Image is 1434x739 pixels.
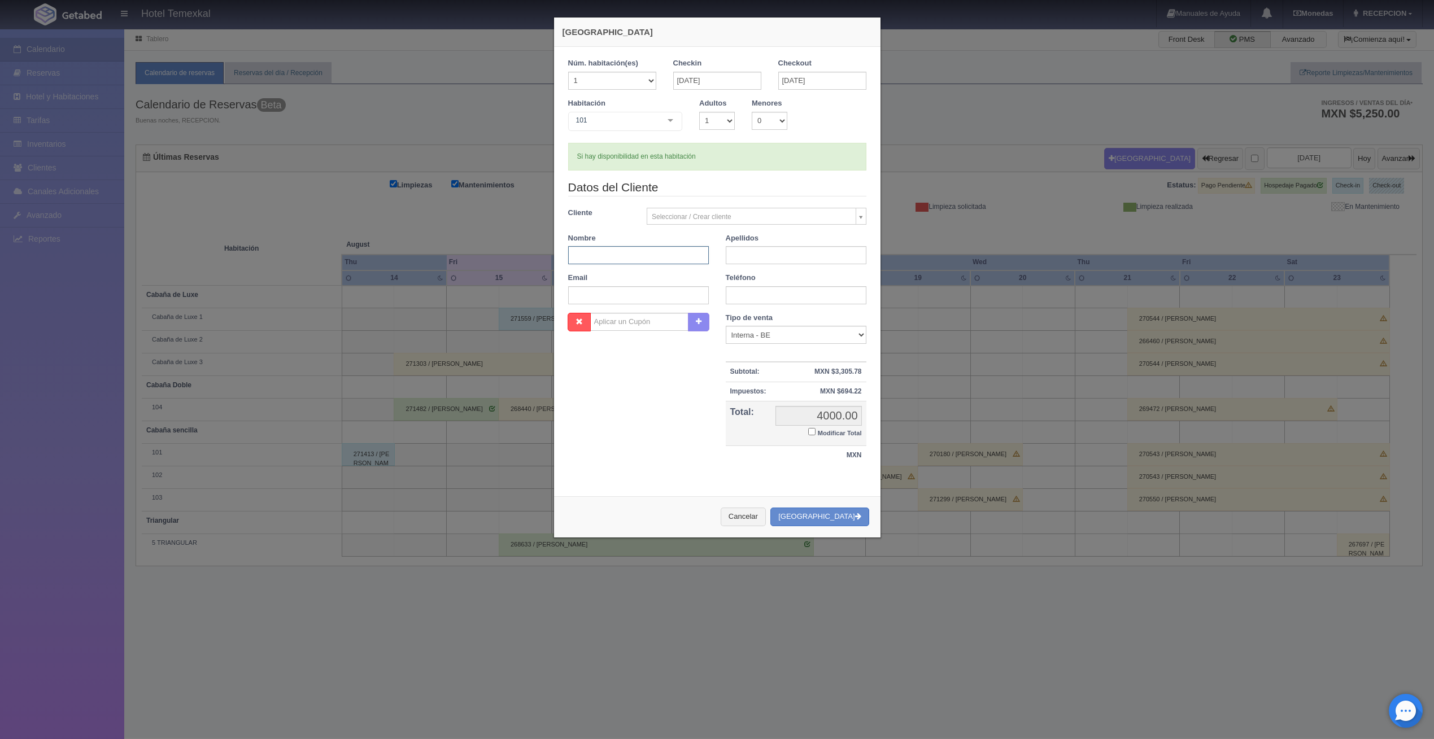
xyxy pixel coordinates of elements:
[726,382,771,401] th: Impuestos:
[568,143,866,170] div: Si hay disponibilidad en esta habitación
[560,208,639,218] label: Cliente
[590,313,688,331] input: Aplicar un Cupón
[778,72,866,90] input: DD-MM-AAAA
[752,98,782,109] label: Menores
[726,313,773,323] label: Tipo de venta
[673,58,702,69] label: Checkin
[770,508,869,526] button: [GEOGRAPHIC_DATA]
[726,273,756,283] label: Teléfono
[778,58,812,69] label: Checkout
[814,368,861,375] strong: MXN $3,305.78
[726,362,771,382] th: Subtotal:
[573,115,660,126] span: 101
[818,430,862,436] small: Modificar Total
[721,508,766,526] button: Cancelar
[652,208,851,225] span: Seleccionar / Crear cliente
[568,58,638,69] label: Núm. habitación(es)
[726,233,759,244] label: Apellidos
[568,233,596,244] label: Nombre
[563,26,872,38] h4: [GEOGRAPHIC_DATA]
[568,98,605,109] label: Habitación
[673,72,761,90] input: DD-MM-AAAA
[647,208,866,225] a: Seleccionar / Crear cliente
[847,451,862,459] strong: MXN
[568,179,866,196] legend: Datos del Cliente
[820,387,861,395] strong: MXN $694.22
[808,428,816,435] input: Modificar Total
[699,98,726,109] label: Adultos
[726,401,771,446] th: Total:
[568,273,588,283] label: Email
